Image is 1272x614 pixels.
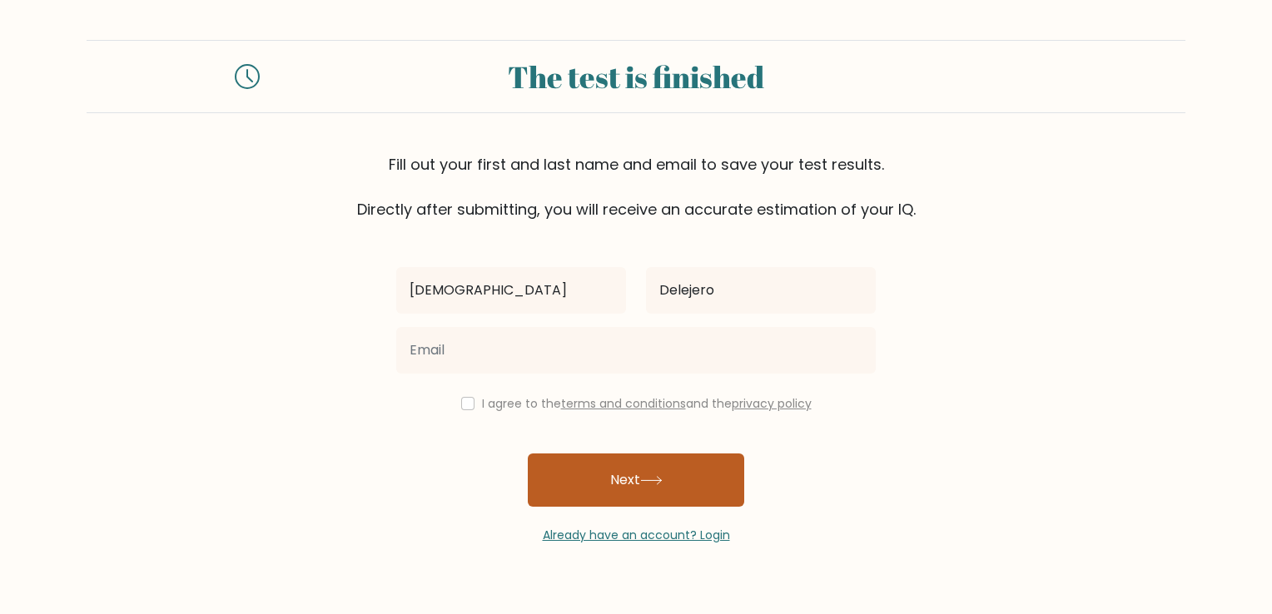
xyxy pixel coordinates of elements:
[396,327,876,374] input: Email
[396,267,626,314] input: First name
[646,267,876,314] input: Last name
[87,153,1185,220] div: Fill out your first and last name and email to save your test results. Directly after submitting,...
[528,453,744,507] button: Next
[732,395,812,412] a: privacy policy
[482,395,812,412] label: I agree to the and the
[561,395,686,412] a: terms and conditions
[280,54,992,99] div: The test is finished
[543,527,730,543] a: Already have an account? Login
